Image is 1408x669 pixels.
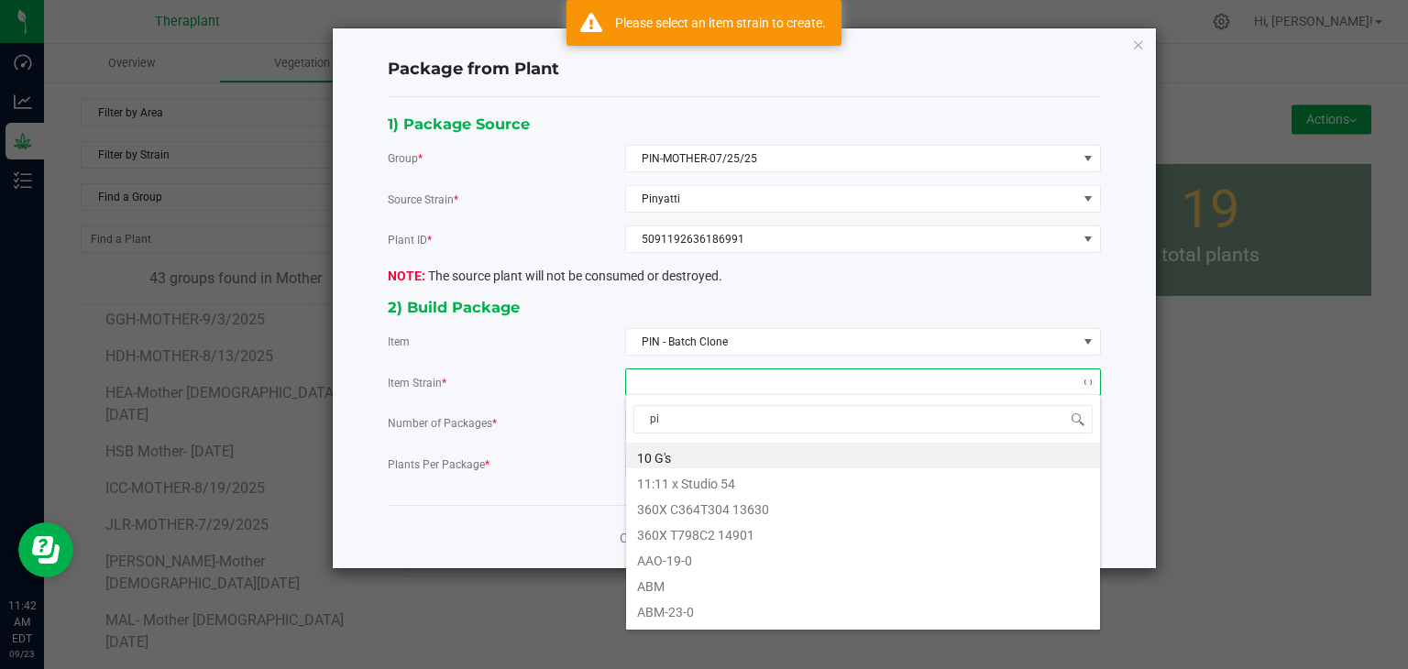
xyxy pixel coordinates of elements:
[620,529,658,547] a: Cancel
[388,377,446,389] span: Item Strain
[388,152,423,165] span: Group
[388,458,485,471] span: Plants Per Package
[388,417,497,430] span: Number of Packages
[626,186,1077,212] span: Pinyatti
[388,58,1101,82] h4: Package from Plant
[18,522,73,577] iframe: Resource center
[388,234,432,247] span: Plant ID
[612,14,828,32] div: Please select an item strain to create.
[388,335,410,348] span: Item
[388,269,722,283] span: The source plant will not be consumed or destroyed.
[388,115,530,133] span: 1) Package Source
[388,298,520,316] span: 2) Build Package
[388,193,458,206] span: Source Strain
[626,329,1077,355] span: PIN - Batch Clone
[626,226,1077,252] span: 5091192636186991
[626,146,1077,171] span: PIN-MOTHER-07/25/25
